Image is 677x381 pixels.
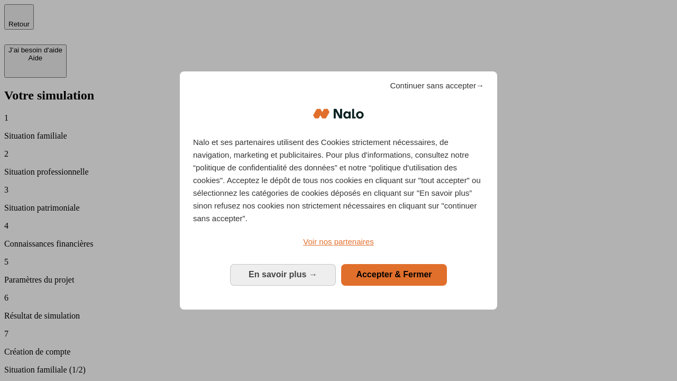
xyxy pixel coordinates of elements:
span: Voir nos partenaires [303,237,373,246]
button: En savoir plus: Configurer vos consentements [230,264,336,285]
span: En savoir plus → [249,270,317,279]
div: Bienvenue chez Nalo Gestion du consentement [180,71,497,309]
p: Nalo et ses partenaires utilisent des Cookies strictement nécessaires, de navigation, marketing e... [193,136,484,225]
span: Accepter & Fermer [356,270,432,279]
img: Logo [313,98,364,130]
button: Accepter & Fermer: Accepter notre traitement des données et fermer [341,264,447,285]
a: Voir nos partenaires [193,235,484,248]
span: Continuer sans accepter→ [390,79,484,92]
